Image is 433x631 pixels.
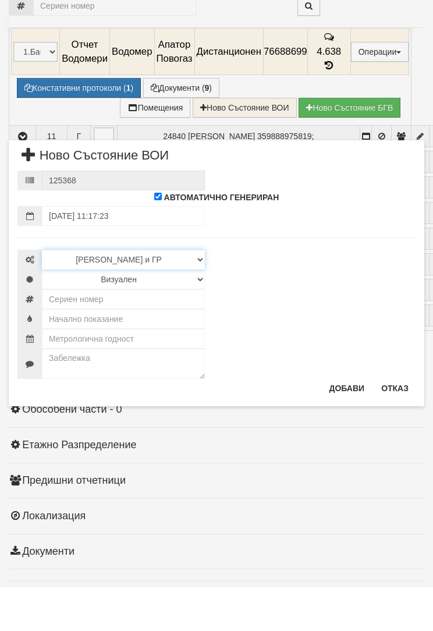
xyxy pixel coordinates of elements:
input: Начално показание [42,353,205,373]
input: Метрологична годност [42,373,205,392]
input: Дата и час [42,250,205,270]
span: Новo Състояние ВОИ [17,193,169,214]
input: Сериен номер [42,333,205,353]
button: Добави [322,423,371,441]
input: Номер на протокол [42,214,205,234]
select: Марка и Модел [42,293,205,313]
button: Отказ [374,423,416,441]
label: АВТОМАТИЧНО ГЕНЕРИРАН [164,235,279,247]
